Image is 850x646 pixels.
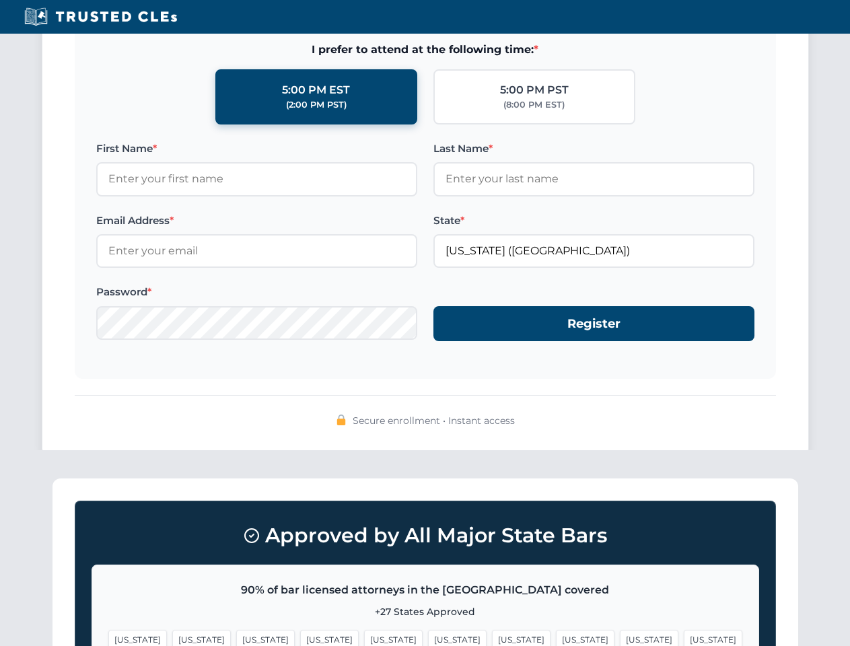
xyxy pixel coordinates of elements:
[20,7,181,27] img: Trusted CLEs
[503,98,565,112] div: (8:00 PM EST)
[433,162,754,196] input: Enter your last name
[433,141,754,157] label: Last Name
[286,98,347,112] div: (2:00 PM PST)
[92,517,759,554] h3: Approved by All Major State Bars
[353,413,515,428] span: Secure enrollment • Instant access
[108,604,742,619] p: +27 States Approved
[96,162,417,196] input: Enter your first name
[500,81,569,99] div: 5:00 PM PST
[96,41,754,59] span: I prefer to attend at the following time:
[96,234,417,268] input: Enter your email
[96,213,417,229] label: Email Address
[282,81,350,99] div: 5:00 PM EST
[96,284,417,300] label: Password
[96,141,417,157] label: First Name
[108,581,742,599] p: 90% of bar licensed attorneys in the [GEOGRAPHIC_DATA] covered
[433,213,754,229] label: State
[336,415,347,425] img: 🔒
[433,306,754,342] button: Register
[433,234,754,268] input: Missouri (MO)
